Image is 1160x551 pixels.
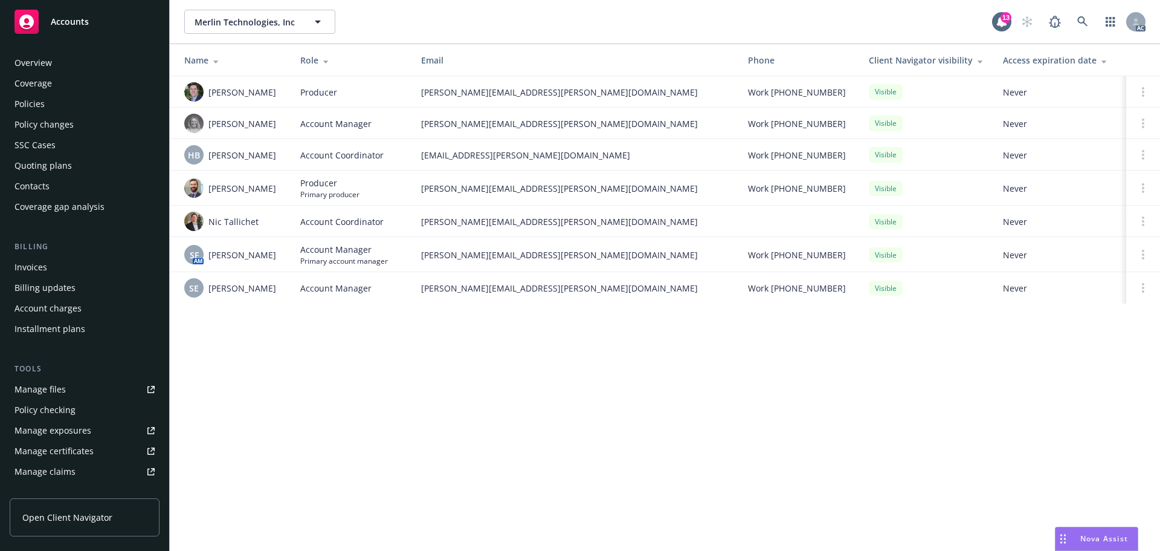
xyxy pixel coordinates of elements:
[14,53,52,73] div: Overview
[10,421,159,440] a: Manage exposures
[184,178,204,198] img: photo
[10,442,159,461] a: Manage certificates
[748,182,846,195] span: Work [PHONE_NUMBER]
[10,53,159,73] a: Overview
[300,149,384,161] span: Account Coordinator
[10,94,159,114] a: Policies
[14,462,76,481] div: Manage claims
[190,249,199,261] span: SF
[748,86,846,99] span: Work [PHONE_NUMBER]
[14,319,85,339] div: Installment plans
[195,16,299,28] span: Merlin Technologies, Inc
[1003,117,1116,130] span: Never
[10,5,159,39] a: Accounts
[14,135,56,155] div: SSC Cases
[1003,182,1116,195] span: Never
[189,282,199,295] span: SE
[10,258,159,277] a: Invoices
[10,380,159,399] a: Manage files
[300,215,384,228] span: Account Coordinator
[10,278,159,298] a: Billing updates
[421,149,729,161] span: [EMAIL_ADDRESS][PERSON_NAME][DOMAIN_NAME]
[869,281,903,296] div: Visible
[208,282,276,295] span: [PERSON_NAME]
[208,149,276,161] span: [PERSON_NAME]
[1015,10,1039,34] a: Start snowing
[748,249,846,261] span: Work [PHONE_NUMBER]
[300,117,372,130] span: Account Manager
[14,278,76,298] div: Billing updates
[14,299,82,318] div: Account charges
[14,177,50,196] div: Contacts
[869,214,903,229] div: Visible
[184,114,204,133] img: photo
[300,189,359,200] span: Primary producer
[1003,282,1116,295] span: Never
[208,86,276,99] span: [PERSON_NAME]
[10,483,159,502] a: Manage BORs
[1000,12,1011,23] div: 13
[188,149,200,161] span: HB
[14,421,91,440] div: Manage exposures
[869,247,903,262] div: Visible
[869,116,903,131] div: Visible
[14,197,105,217] div: Coverage gap analysis
[184,212,204,231] img: photo
[421,282,729,295] span: [PERSON_NAME][EMAIL_ADDRESS][PERSON_NAME][DOMAIN_NAME]
[208,249,276,261] span: [PERSON_NAME]
[1055,527,1071,550] div: Drag to move
[300,86,337,99] span: Producer
[1098,10,1123,34] a: Switch app
[10,115,159,134] a: Policy changes
[748,282,846,295] span: Work [PHONE_NUMBER]
[184,10,335,34] button: Merlin Technologies, Inc
[421,215,729,228] span: [PERSON_NAME][EMAIL_ADDRESS][PERSON_NAME][DOMAIN_NAME]
[300,282,372,295] span: Account Manager
[421,249,729,261] span: [PERSON_NAME][EMAIL_ADDRESS][PERSON_NAME][DOMAIN_NAME]
[14,442,94,461] div: Manage certificates
[14,483,71,502] div: Manage BORs
[10,400,159,420] a: Policy checking
[748,54,849,67] div: Phone
[869,54,984,67] div: Client Navigator visibility
[10,241,159,253] div: Billing
[10,299,159,318] a: Account charges
[1003,249,1116,261] span: Never
[14,115,74,134] div: Policy changes
[421,54,729,67] div: Email
[14,94,45,114] div: Policies
[208,215,259,228] span: Nic Tallichet
[1003,86,1116,99] span: Never
[208,117,276,130] span: [PERSON_NAME]
[10,156,159,175] a: Quoting plans
[300,54,402,67] div: Role
[869,147,903,162] div: Visible
[300,243,388,256] span: Account Manager
[748,117,846,130] span: Work [PHONE_NUMBER]
[10,135,159,155] a: SSC Cases
[14,400,76,420] div: Policy checking
[869,181,903,196] div: Visible
[869,84,903,99] div: Visible
[421,182,729,195] span: [PERSON_NAME][EMAIL_ADDRESS][PERSON_NAME][DOMAIN_NAME]
[1043,10,1067,34] a: Report a Bug
[1003,149,1116,161] span: Never
[22,511,112,524] span: Open Client Navigator
[421,86,729,99] span: [PERSON_NAME][EMAIL_ADDRESS][PERSON_NAME][DOMAIN_NAME]
[421,117,729,130] span: [PERSON_NAME][EMAIL_ADDRESS][PERSON_NAME][DOMAIN_NAME]
[10,177,159,196] a: Contacts
[1071,10,1095,34] a: Search
[1055,527,1138,551] button: Nova Assist
[184,82,204,102] img: photo
[300,256,388,266] span: Primary account manager
[1003,54,1116,67] div: Access expiration date
[10,363,159,375] div: Tools
[14,380,66,399] div: Manage files
[14,258,47,277] div: Invoices
[208,182,276,195] span: [PERSON_NAME]
[51,17,89,27] span: Accounts
[1003,215,1116,228] span: Never
[10,462,159,481] a: Manage claims
[14,74,52,93] div: Coverage
[10,319,159,339] a: Installment plans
